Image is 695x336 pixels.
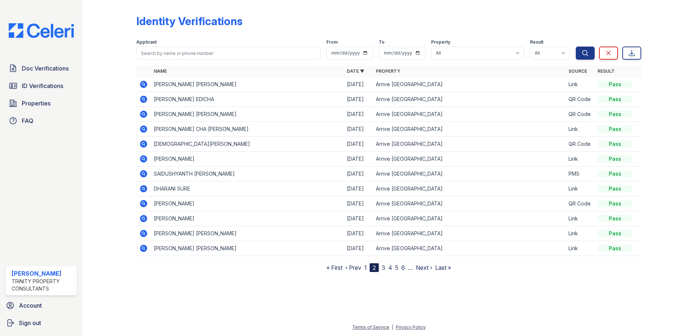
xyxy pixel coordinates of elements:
[566,92,595,107] td: QR Code
[3,298,80,313] a: Account
[373,77,566,92] td: Arrive [GEOGRAPHIC_DATA]
[151,181,344,196] td: DHARANI SURE
[19,319,41,327] span: Sign out
[396,324,426,330] a: Privacy Policy
[352,324,389,330] a: Terms of Service
[370,263,379,272] div: 2
[376,68,400,74] a: Property
[569,68,587,74] a: Source
[598,96,632,103] div: Pass
[12,278,74,292] div: Trinity Property Consultants
[401,264,405,271] a: 6
[151,241,344,256] td: [PERSON_NAME] [PERSON_NAME]
[19,301,42,310] span: Account
[3,23,80,38] img: CE_Logo_Blue-a8612792a0a2168367f1c8372b55b34899dd931a85d93a1a3d3e32e68fde9ad4.png
[344,122,373,137] td: [DATE]
[151,167,344,181] td: SAIDUSHYANTH [PERSON_NAME]
[373,181,566,196] td: Arrive [GEOGRAPHIC_DATA]
[6,96,77,111] a: Properties
[151,226,344,241] td: [PERSON_NAME] [PERSON_NAME]
[136,39,157,45] label: Applicant
[344,77,373,92] td: [DATE]
[530,39,543,45] label: Result
[151,211,344,226] td: [PERSON_NAME]
[566,241,595,256] td: Link
[373,226,566,241] td: Arrive [GEOGRAPHIC_DATA]
[344,152,373,167] td: [DATE]
[326,39,338,45] label: From
[431,39,450,45] label: Property
[344,181,373,196] td: [DATE]
[598,155,632,163] div: Pass
[382,264,385,271] a: 3
[598,125,632,133] div: Pass
[373,92,566,107] td: Arrive [GEOGRAPHIC_DATA]
[344,241,373,256] td: [DATE]
[373,122,566,137] td: Arrive [GEOGRAPHIC_DATA]
[344,137,373,152] td: [DATE]
[566,211,595,226] td: Link
[22,99,51,108] span: Properties
[344,196,373,211] td: [DATE]
[151,137,344,152] td: [DEMOGRAPHIC_DATA][PERSON_NAME]
[566,226,595,241] td: Link
[392,324,393,330] div: |
[136,15,242,28] div: Identity Verifications
[373,196,566,211] td: Arrive [GEOGRAPHIC_DATA]
[598,185,632,192] div: Pass
[598,140,632,148] div: Pass
[6,61,77,76] a: Doc Verifications
[345,264,361,271] a: ‹ Prev
[566,137,595,152] td: QR Code
[6,79,77,93] a: ID Verifications
[326,264,342,271] a: « First
[416,264,432,271] a: Next ›
[566,122,595,137] td: Link
[598,111,632,118] div: Pass
[373,211,566,226] td: Arrive [GEOGRAPHIC_DATA]
[373,167,566,181] td: Arrive [GEOGRAPHIC_DATA]
[598,200,632,207] div: Pass
[566,152,595,167] td: Link
[373,107,566,122] td: Arrive [GEOGRAPHIC_DATA]
[566,107,595,122] td: QR Code
[566,77,595,92] td: Link
[22,64,69,73] span: Doc Verifications
[344,92,373,107] td: [DATE]
[598,81,632,88] div: Pass
[3,316,80,330] a: Sign out
[566,181,595,196] td: Link
[598,68,615,74] a: Result
[151,92,344,107] td: [PERSON_NAME] EDICHA
[598,230,632,237] div: Pass
[364,264,367,271] a: 1
[373,241,566,256] td: Arrive [GEOGRAPHIC_DATA]
[344,211,373,226] td: [DATE]
[151,107,344,122] td: [PERSON_NAME] [PERSON_NAME]
[395,264,398,271] a: 5
[151,122,344,137] td: [PERSON_NAME] CHA [PERSON_NAME]
[151,196,344,211] td: [PERSON_NAME]
[435,264,451,271] a: Last »
[598,170,632,177] div: Pass
[598,245,632,252] div: Pass
[408,263,413,272] span: …
[373,137,566,152] td: Arrive [GEOGRAPHIC_DATA]
[566,167,595,181] td: PMS
[344,107,373,122] td: [DATE]
[22,116,33,125] span: FAQ
[344,226,373,241] td: [DATE]
[136,47,321,60] input: Search by name or phone number
[151,152,344,167] td: [PERSON_NAME]
[151,77,344,92] td: [PERSON_NAME] [PERSON_NAME]
[347,68,364,74] a: Date ▼
[344,167,373,181] td: [DATE]
[373,152,566,167] td: Arrive [GEOGRAPHIC_DATA]
[6,113,77,128] a: FAQ
[12,269,74,278] div: [PERSON_NAME]
[22,81,63,90] span: ID Verifications
[379,39,385,45] label: To
[388,264,392,271] a: 4
[154,68,167,74] a: Name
